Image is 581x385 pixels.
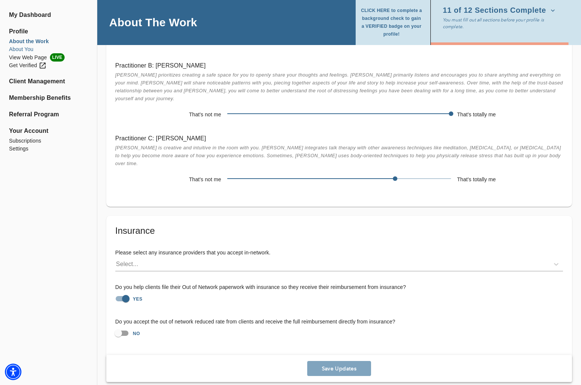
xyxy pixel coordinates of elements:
span: LIVE [50,53,65,62]
div: Select... [116,260,138,269]
a: Settings [9,145,88,153]
a: Subscriptions [9,137,88,145]
a: Referral Program [9,110,88,119]
h6: That's totally me [457,176,563,184]
h4: About The Work [109,15,197,29]
h6: That's not me [115,176,221,184]
li: View Web Page [9,53,88,62]
h6: Practitioner C: [PERSON_NAME] [115,133,563,144]
a: View Web PageLIVE [9,53,88,62]
h6: Do you help clients file their Out of Network paperwork with insurance so they receive their reim... [115,283,563,292]
span: 11 of 12 Sections Complete [443,7,555,14]
h6: That's not me [115,111,221,119]
span: CLICK HERE to complete a background check to gain a VERIFIED badge on your profile! [360,7,423,38]
div: Get Verified [9,62,47,69]
h6: Do you accept the out of network reduced rate from clients and receive the full reimbursement dir... [115,318,563,326]
a: Client Management [9,77,88,86]
button: CLICK HERE to complete a background check to gain a VERIFIED badge on your profile! [360,5,426,41]
strong: YES [133,296,142,302]
span: Profile [9,27,88,36]
a: Get Verified [9,62,88,69]
strong: NO [133,331,140,336]
div: Accessibility Menu [5,364,21,380]
a: My Dashboard [9,11,88,20]
a: About the Work [9,38,88,45]
a: About You [9,45,88,53]
span: [PERSON_NAME] prioritizes creating a safe space for you to openly share your thoughts and feeling... [115,72,563,102]
h6: Please select any insurance providers that you accept in-network. [115,249,563,257]
button: 11 of 12 Sections Complete [443,5,558,17]
span: Your Account [9,126,88,135]
p: You must fill out all sections before your profile is complete. [443,17,560,30]
h5: Insurance [115,225,563,237]
h6: Practitioner B: [PERSON_NAME] [115,60,563,71]
span: [PERSON_NAME] is creative and intuitive in the room with you. [PERSON_NAME] integrates talk thera... [115,145,561,166]
a: Membership Benefits [9,93,88,102]
h6: That's totally me [457,111,563,119]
